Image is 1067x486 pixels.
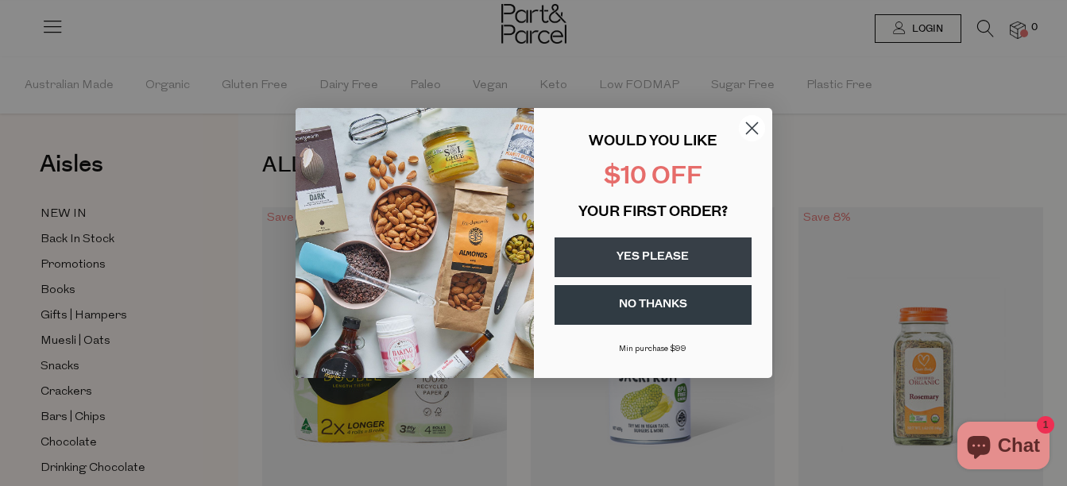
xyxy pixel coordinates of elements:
span: YOUR FIRST ORDER? [578,206,728,220]
span: WOULD YOU LIKE [589,135,717,149]
img: 43fba0fb-7538-40bc-babb-ffb1a4d097bc.jpeg [296,108,534,378]
span: $10 OFF [604,165,702,190]
button: NO THANKS [555,285,752,325]
button: Close dialog [738,114,766,142]
button: YES PLEASE [555,237,752,277]
inbox-online-store-chat: Shopify online store chat [953,422,1054,473]
span: Min purchase $99 [619,345,686,353]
